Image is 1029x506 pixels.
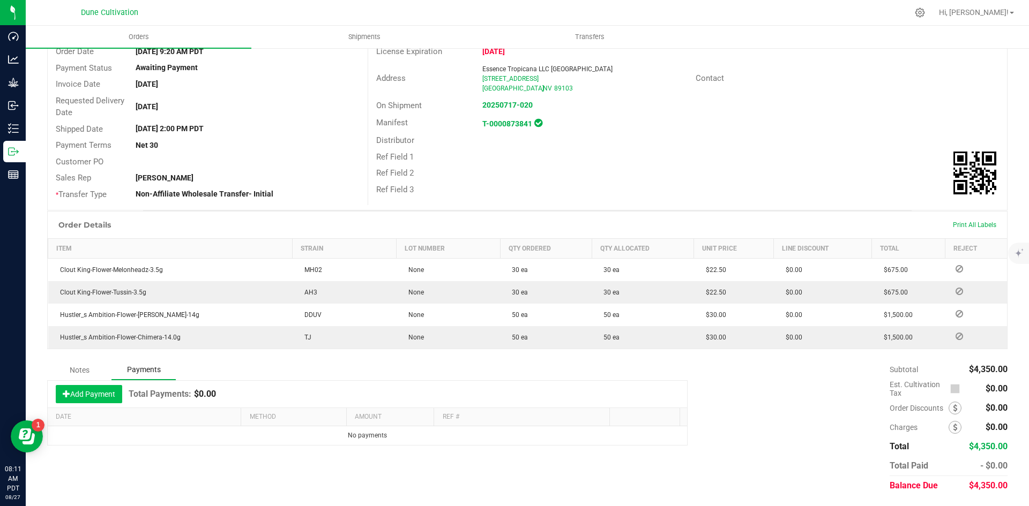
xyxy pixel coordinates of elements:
[774,239,872,259] th: Line Discount
[506,311,528,319] span: 50 ea
[561,32,619,42] span: Transfers
[500,239,592,259] th: Qty Ordered
[111,360,176,380] div: Payments
[890,441,909,451] span: Total
[56,124,103,134] span: Shipped Date
[878,334,913,341] span: $1,500.00
[8,123,19,134] inline-svg: Inventory
[376,152,414,162] span: Ref Field 1
[477,26,703,48] a: Transfers
[348,432,387,439] span: No payments
[598,311,620,319] span: 50 ea
[8,54,19,65] inline-svg: Analytics
[482,119,532,128] a: T-0000873841
[376,185,414,194] span: Ref Field 3
[56,157,103,167] span: Customer PO
[55,311,199,319] span: Hustler_s Ambition-Flower-[PERSON_NAME]-14g
[913,7,927,18] div: Manage settings
[506,289,528,296] span: 30 ea
[48,239,293,259] th: Item
[780,334,802,341] span: $0.00
[482,65,613,73] span: Essence Tropicana LLC [GEOGRAPHIC_DATA]
[403,311,424,319] span: None
[482,47,505,56] strong: [DATE]
[554,85,573,92] span: 89103
[48,408,241,426] th: Date
[376,168,414,178] span: Ref Field 2
[878,311,913,319] span: $1,500.00
[299,334,311,341] span: TJ
[56,79,100,89] span: Invoice Date
[534,117,542,129] span: In Sync
[939,8,1009,17] span: Hi, [PERSON_NAME]!
[890,404,949,412] span: Order Discounts
[8,100,19,111] inline-svg: Inbound
[56,47,94,56] span: Order Date
[598,289,620,296] span: 30 ea
[8,169,19,180] inline-svg: Reports
[11,420,43,452] iframe: Resource center
[953,152,996,194] qrcode: 00001578
[56,385,122,403] button: Add Payment
[872,239,945,259] th: Total
[986,383,1008,394] span: $0.00
[136,173,193,182] strong: [PERSON_NAME]
[945,239,1007,259] th: Reject
[951,333,967,339] span: Reject Inventory
[434,408,609,426] th: Ref #
[376,118,408,127] span: Manifest
[953,221,996,229] span: Print All Labels
[700,311,726,319] span: $30.00
[81,8,138,17] span: Dune Cultivation
[780,289,802,296] span: $0.00
[136,80,158,88] strong: [DATE]
[8,77,19,88] inline-svg: Grow
[136,63,198,72] strong: Awaiting Payment
[55,289,146,296] span: Clout King-Flower-Tussin-3.5g
[542,85,543,92] span: ,
[56,96,124,118] span: Requested Delivery Date
[299,289,317,296] span: AH3
[56,63,112,73] span: Payment Status
[299,311,322,319] span: DDUV
[890,380,946,397] span: Est. Cultivation Tax
[5,493,21,501] p: 08/27
[506,266,528,274] span: 30 ea
[114,32,163,42] span: Orders
[334,32,395,42] span: Shipments
[506,334,528,341] span: 50 ea
[129,389,191,399] h1: Total Payments:
[969,480,1008,490] span: $4,350.00
[482,101,533,109] a: 20250717-020
[986,422,1008,432] span: $0.00
[694,239,774,259] th: Unit Price
[136,47,204,56] strong: [DATE] 9:20 AM PDT
[980,460,1008,471] span: - $0.00
[136,141,158,149] strong: Net 30
[293,239,397,259] th: Strain
[780,311,802,319] span: $0.00
[8,146,19,157] inline-svg: Outbound
[251,26,477,48] a: Shipments
[890,460,928,471] span: Total Paid
[780,266,802,274] span: $0.00
[376,101,422,110] span: On Shipment
[890,423,949,432] span: Charges
[890,365,918,374] span: Subtotal
[543,85,552,92] span: NV
[346,408,434,426] th: Amount
[26,26,251,48] a: Orders
[951,288,967,294] span: Reject Inventory
[32,419,44,432] iframe: Resource center unread badge
[241,408,346,426] th: Method
[194,389,216,399] p: $0.00
[55,266,163,274] span: Clout King-Flower-Melonheadz-3.5g
[482,85,544,92] span: [GEOGRAPHIC_DATA]
[8,31,19,42] inline-svg: Dashboard
[890,480,938,490] span: Balance Due
[56,173,91,183] span: Sales Rep
[950,382,965,396] span: Calculate cultivation tax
